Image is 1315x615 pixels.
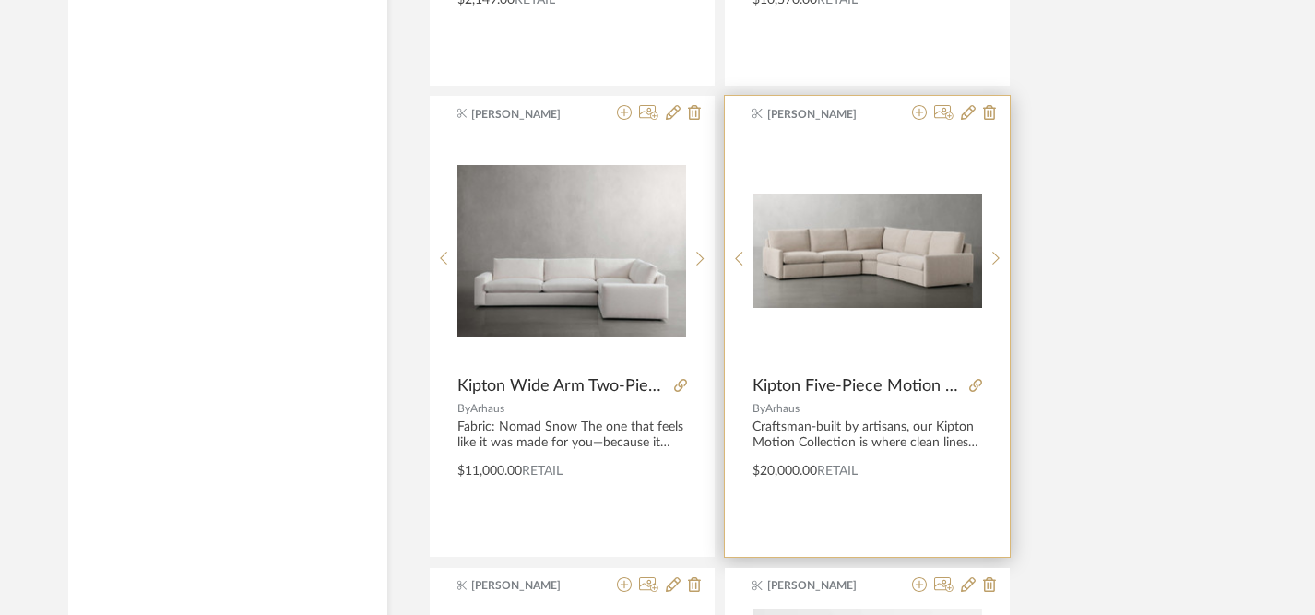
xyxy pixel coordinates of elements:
[471,106,587,123] span: [PERSON_NAME]
[457,165,686,337] img: Kipton Wide Arm Two-Piece Sectional
[817,465,858,478] span: Retail
[753,194,982,308] img: Kipton Five-Piece Motion Corner Sectional
[752,420,982,451] div: Craftsman-built by artisans, our Kipton Motion Collection is where clean lines meet maximum comfo...
[470,403,504,414] span: Arhaus
[457,136,686,366] div: 0
[752,403,765,414] span: By
[457,465,522,478] span: $11,000.00
[471,577,587,594] span: [PERSON_NAME]
[522,465,563,478] span: Retail
[457,403,470,414] span: By
[767,106,883,123] span: [PERSON_NAME]
[752,465,817,478] span: $20,000.00
[753,136,982,366] div: 0
[752,376,962,396] span: Kipton Five-Piece Motion Corner Sectional
[457,420,687,451] div: Fabric: Nomad Snow The one that feels like it was made for you—because it was. Our Kipton Collect...
[767,577,883,594] span: [PERSON_NAME]
[765,403,800,414] span: Arhaus
[457,376,667,396] span: Kipton Wide Arm Two-Piece Sectional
